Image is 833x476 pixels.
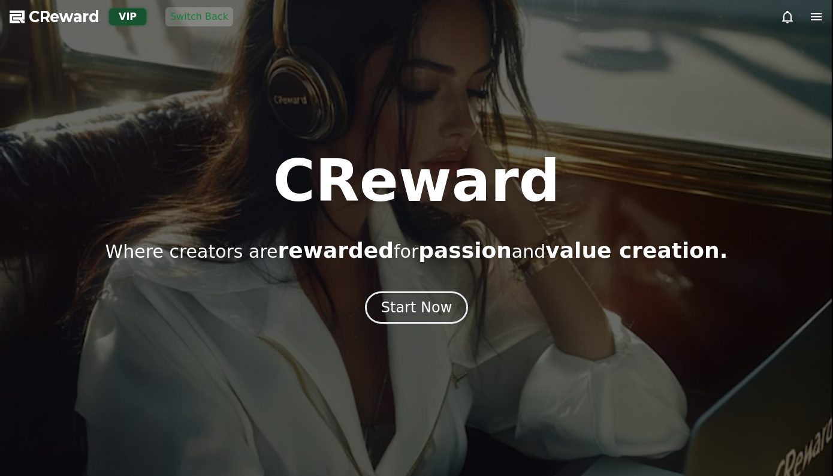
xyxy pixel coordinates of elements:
[278,238,394,263] span: rewarded
[273,152,560,210] h1: CReward
[109,8,146,25] div: VIP
[418,238,512,263] span: passion
[105,239,728,263] p: Where creators are for and
[165,7,233,26] button: Switch Back
[10,7,99,26] a: CReward
[365,291,469,324] button: Start Now
[365,303,469,315] a: Start Now
[29,7,99,26] span: CReward
[545,238,728,263] span: value creation.
[381,298,452,317] div: Start Now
